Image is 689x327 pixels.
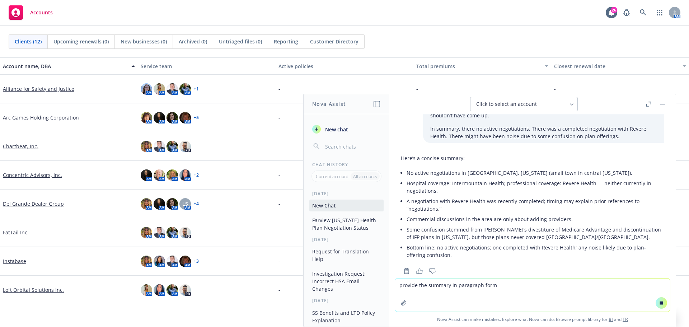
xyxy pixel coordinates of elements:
a: + 2 [194,173,199,177]
img: photo [141,198,152,210]
img: photo [167,112,178,123]
button: Closest renewal date [551,57,689,75]
li: Hospital coverage: Intermountain Health; professional coverage: Revere Health — neither currently... [407,178,664,196]
img: photo [167,83,178,95]
span: Reporting [274,38,298,45]
img: photo [154,284,165,296]
img: photo [154,112,165,123]
a: Report a Bug [619,5,634,20]
span: Customer Directory [310,38,358,45]
img: photo [167,256,178,267]
a: FatTail Inc. [3,229,29,236]
p: In summary, there no active negotiations. There was a completed negotiation with Revere Health. T... [430,125,657,140]
span: Untriaged files (0) [219,38,262,45]
img: photo [154,169,165,181]
img: photo [179,83,191,95]
div: Account name, DBA [3,62,127,70]
span: Accounts [30,10,53,15]
button: Total premiums [413,57,551,75]
img: photo [179,256,191,267]
li: No active negotiations in [GEOGRAPHIC_DATA], [US_STATE] (small town in central [US_STATE]). [407,168,664,178]
img: photo [167,227,178,238]
a: + 3 [194,259,199,263]
span: - [554,85,556,93]
span: - [416,85,418,93]
div: Chat History [304,162,389,168]
li: A negotiation with Revere Health was recently completed; timing may explain prior references to “... [407,196,664,214]
button: Service team [138,57,276,75]
button: New Chat [309,200,384,211]
p: All accounts [353,173,377,179]
span: New chat [324,126,348,133]
a: Switch app [652,5,667,20]
img: photo [179,169,191,181]
a: TR [623,316,628,322]
div: Total premiums [416,62,540,70]
div: [DATE] [304,298,389,304]
span: - [278,171,280,179]
img: photo [179,284,191,296]
div: Active policies [278,62,411,70]
a: + 4 [194,202,199,206]
span: Upcoming renewals (0) [53,38,109,45]
img: photo [141,169,152,181]
p: Here’s a concise summary: [401,154,664,162]
button: SS Benefits and LTD Policy Explanation [309,307,384,326]
div: [DATE] [304,191,389,197]
a: Loft Orbital Solutions Inc. [3,286,64,294]
span: - [278,257,280,265]
h1: Nova Assist [312,100,346,108]
span: - [278,200,280,207]
img: photo [141,112,152,123]
li: Some confusion stemmed from [PERSON_NAME]’s divestiture of Medicare Advantage and discontinuation... [407,224,664,242]
a: Del Grande Dealer Group [3,200,64,207]
a: Concentric Advisors, Inc. [3,171,62,179]
span: LS [182,200,188,207]
img: photo [154,198,165,210]
a: Instabase [3,257,26,265]
img: photo [167,198,178,210]
img: photo [179,141,191,152]
button: Thumbs down [427,266,438,276]
div: [DATE] [304,237,389,243]
div: 26 [611,7,617,13]
button: Active policies [276,57,413,75]
img: photo [167,169,178,181]
a: Chartbeat, Inc. [3,143,38,150]
button: Farview [US_STATE] Health Plan Negotiation Status [309,214,384,234]
span: Nova Assist can make mistakes. Explore what Nova can do: Browse prompt library for and [392,312,673,327]
span: Archived (0) [179,38,207,45]
img: photo [141,256,152,267]
span: - [278,229,280,236]
a: Arc Games Holding Corporation [3,114,79,121]
button: Request for Translation Help [309,246,384,265]
div: Closest renewal date [554,62,678,70]
img: photo [141,83,152,95]
li: Bottom line: no active negotiations; one completed with Revere Health; any noise likely due to pl... [407,242,664,260]
img: photo [154,256,165,267]
p: Current account [316,173,348,179]
a: + 5 [194,116,199,120]
img: photo [179,112,191,123]
svg: Copy to clipboard [403,268,410,274]
img: photo [154,83,165,95]
span: Clients (12) [15,38,42,45]
a: + 1 [194,87,199,91]
a: Alliance for Safety and Justice [3,85,74,93]
input: Search chats [324,141,381,151]
div: Service team [141,62,273,70]
span: New businesses (0) [121,38,167,45]
span: - [278,286,280,294]
img: photo [167,141,178,152]
button: Investigation Request: Incorrect HSA Email Changes [309,268,384,295]
a: Search [636,5,650,20]
span: Click to select an account [476,101,537,108]
img: photo [154,227,165,238]
a: BI [609,316,613,322]
span: - [278,85,280,93]
img: photo [167,284,178,296]
li: Commercial discussions in the area are only about adding providers. [407,214,664,224]
span: - [278,114,280,121]
img: photo [141,284,152,296]
img: photo [141,141,152,152]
